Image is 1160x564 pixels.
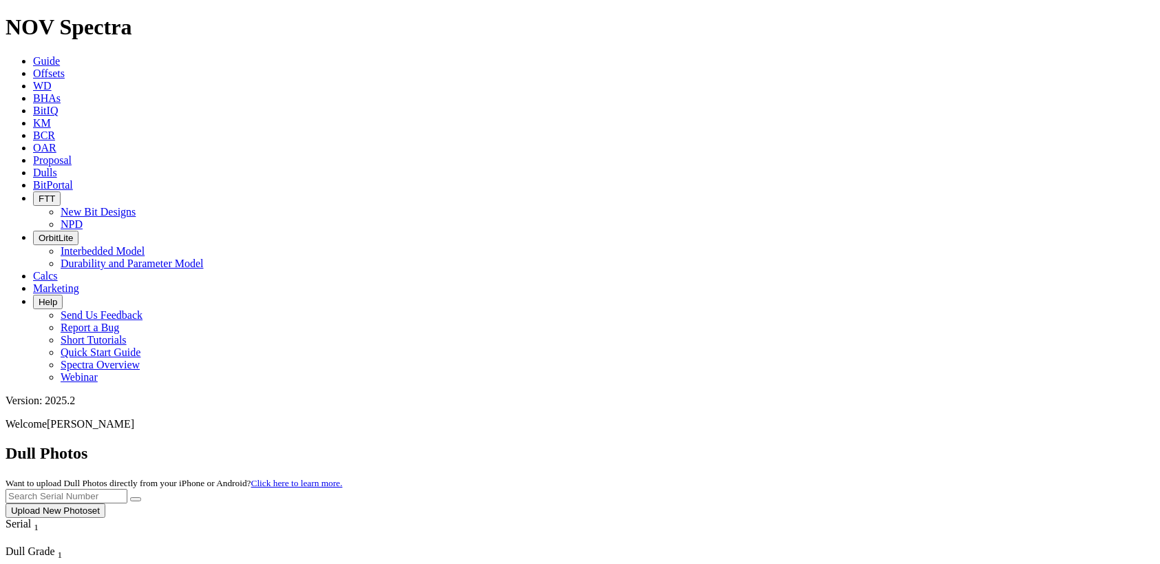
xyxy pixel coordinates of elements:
[61,346,140,358] a: Quick Start Guide
[61,245,145,257] a: Interbedded Model
[33,270,58,282] a: Calcs
[58,545,63,557] span: Sort None
[6,395,1154,407] div: Version: 2025.2
[6,444,1154,463] h2: Dull Photos
[61,218,83,230] a: NPD
[33,67,65,79] a: Offsets
[6,14,1154,40] h1: NOV Spectra
[39,233,73,243] span: OrbitLite
[6,518,64,545] div: Sort None
[33,167,57,178] a: Dulls
[61,371,98,383] a: Webinar
[47,418,134,430] span: [PERSON_NAME]
[6,545,55,557] span: Dull Grade
[6,518,31,530] span: Serial
[61,359,140,370] a: Spectra Overview
[33,117,51,129] a: KM
[33,231,78,245] button: OrbitLite
[61,334,127,346] a: Short Tutorials
[33,282,79,294] a: Marketing
[33,105,58,116] a: BitIQ
[33,154,72,166] a: Proposal
[33,80,52,92] a: WD
[251,478,343,488] a: Click here to learn more.
[61,309,143,321] a: Send Us Feedback
[6,545,102,561] div: Dull Grade Sort None
[33,55,60,67] a: Guide
[33,129,55,141] a: BCR
[33,92,61,104] a: BHAs
[33,191,61,206] button: FTT
[34,518,39,530] span: Sort None
[33,179,73,191] a: BitPortal
[61,258,204,269] a: Durability and Parameter Model
[33,142,56,154] a: OAR
[33,295,63,309] button: Help
[6,478,342,488] small: Want to upload Dull Photos directly from your iPhone or Android?
[39,297,57,307] span: Help
[61,322,119,333] a: Report a Bug
[6,533,64,545] div: Column Menu
[6,503,105,518] button: Upload New Photoset
[6,518,64,533] div: Serial Sort None
[58,550,63,560] sub: 1
[34,522,39,532] sub: 1
[61,206,136,218] a: New Bit Designs
[6,418,1154,430] p: Welcome
[6,489,127,503] input: Search Serial Number
[39,194,55,204] span: FTT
